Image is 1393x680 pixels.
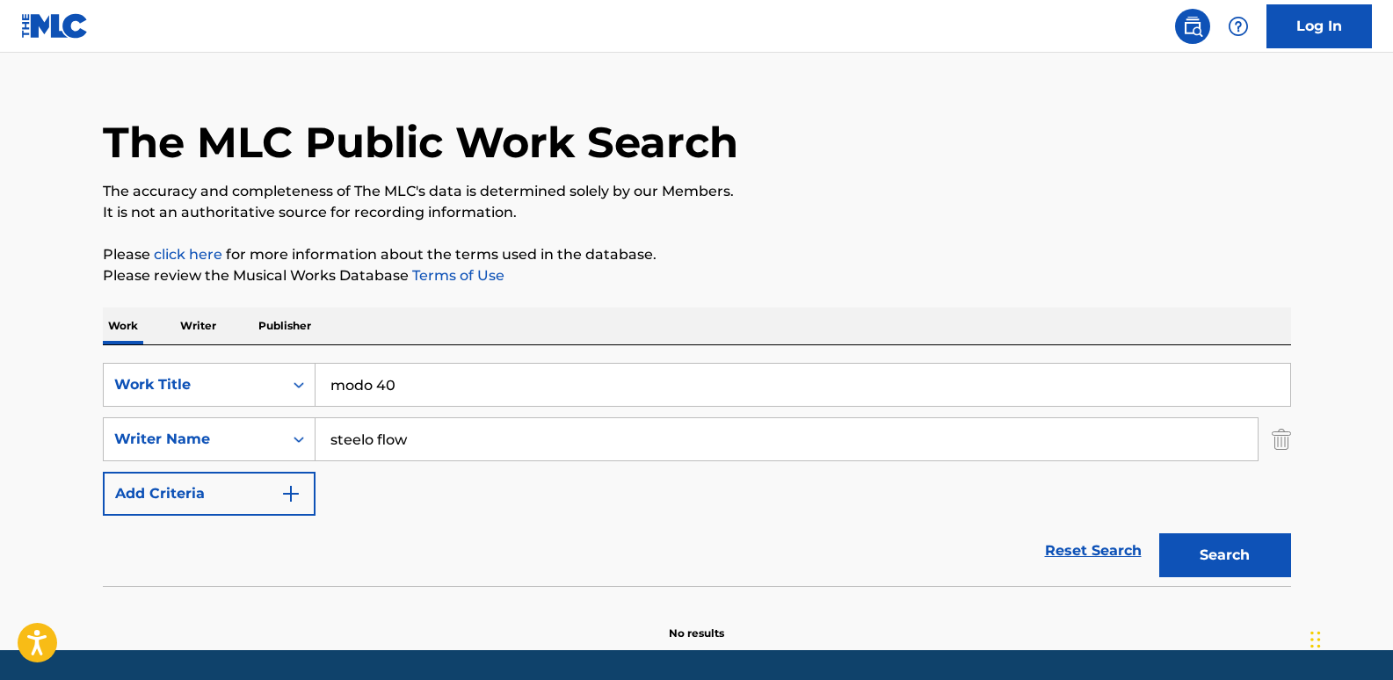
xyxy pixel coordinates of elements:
[103,116,738,169] h1: The MLC Public Work Search
[103,181,1291,202] p: The accuracy and completeness of The MLC's data is determined solely by our Members.
[103,244,1291,265] p: Please for more information about the terms used in the database.
[669,604,724,641] p: No results
[103,202,1291,223] p: It is not an authoritative source for recording information.
[21,13,89,39] img: MLC Logo
[1036,532,1150,570] a: Reset Search
[1266,4,1372,48] a: Log In
[280,483,301,504] img: 9d2ae6d4665cec9f34b9.svg
[103,472,316,516] button: Add Criteria
[103,307,143,344] p: Work
[1221,9,1256,44] div: Help
[103,265,1291,286] p: Please review the Musical Works Database
[103,363,1291,586] form: Search Form
[114,429,272,450] div: Writer Name
[1305,596,1393,680] iframe: Chat Widget
[114,374,272,395] div: Work Title
[409,267,504,284] a: Terms of Use
[154,246,222,263] a: click here
[1175,9,1210,44] a: Public Search
[1159,533,1291,577] button: Search
[1182,16,1203,37] img: search
[1228,16,1249,37] img: help
[175,307,221,344] p: Writer
[1310,613,1321,666] div: Drag
[253,307,316,344] p: Publisher
[1272,417,1291,461] img: Delete Criterion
